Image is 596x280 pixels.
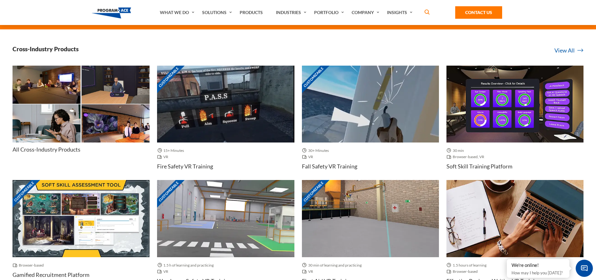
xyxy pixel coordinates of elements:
[302,268,316,275] span: VR
[446,268,480,275] span: Browser-based
[298,176,329,207] span: Customizable
[13,104,80,142] img: Thumbnail - How to present over video VR Training
[13,180,150,257] img: Thumbnail - Gamified recruitment platform
[13,45,79,53] h3: Cross-Industry Products
[512,262,565,268] div: We're online!
[92,7,131,18] img: Program-Ace
[446,262,489,268] span: 1.5 hours of learning
[157,66,294,143] img: Thumbnail - Fire Safety VR Training
[302,154,316,160] span: VR
[302,180,439,257] img: Thumbnail - First Aid VR Training
[153,61,185,93] span: Customizable
[157,180,294,257] img: Thumbnail - Warehouse Safety VR Training
[302,66,439,180] a: Customizable Thumbnail - Fall Safety VR Training 30+ Minutes VR Fall Safety VR Training
[157,162,213,170] h4: Fire Safety VR Training
[157,268,171,275] span: VR
[446,180,583,257] img: Thumbnail - Effective business writing VR Training
[446,154,487,160] span: Browser-based, VR
[157,262,216,268] span: 1.5 h of learning and practicing
[302,66,439,143] img: Thumbnail - Fall Safety VR Training
[554,46,583,55] a: View All
[153,176,185,207] span: Customizable
[157,147,186,154] span: 15+ Minutes
[446,66,583,143] img: Thumbnail - Soft skill training platform
[446,162,512,170] h4: Soft skill training platform
[512,269,565,277] p: How may I help you [DATE]?
[455,6,502,19] a: Contact Us
[298,61,329,93] span: Customizable
[13,66,80,104] img: Thumbnail - Business ethics VR Training
[302,147,331,154] span: 30+ Minutes
[302,162,357,170] h4: Fall Safety VR Training
[446,147,466,154] span: 30 min
[13,271,89,279] h4: Gamified recruitment platform
[8,176,40,207] span: Customizable
[13,66,150,165] a: Thumbnail - Business ethics VR Training Thumbnail - Job interview preparation VR Training Thumbna...
[157,66,294,180] a: Customizable Thumbnail - Fire Safety VR Training 15+ Minutes VR Fire Safety VR Training
[302,262,364,268] span: 30 min of learning and practicing
[82,66,150,104] img: Thumbnail - Job interview preparation VR Training
[446,66,583,180] a: Thumbnail - Soft skill training platform 30 min Browser-based, VR Soft skill training platform
[157,154,171,160] span: VR
[576,260,593,277] span: Chat Widget
[13,146,80,153] h4: All Cross-Industry Products
[82,104,150,142] img: Thumbnail - Impromptu speaking VR Training
[13,262,46,268] span: Browser-based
